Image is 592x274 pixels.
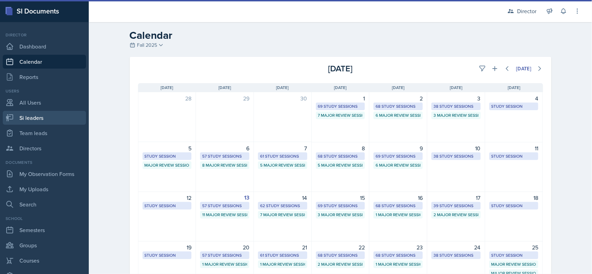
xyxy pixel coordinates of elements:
[489,194,539,202] div: 18
[517,7,537,15] div: Director
[143,144,192,152] div: 5
[512,63,536,74] button: [DATE]
[316,243,365,251] div: 22
[491,153,537,159] div: Study Session
[3,39,86,53] a: Dashboard
[374,194,423,202] div: 16
[218,85,231,91] span: [DATE]
[260,252,305,258] div: 61 Study Sessions
[137,42,157,49] span: Fall 2025
[143,94,192,103] div: 28
[491,203,537,209] div: Study Session
[376,112,421,118] div: 6 Major Review Sessions
[434,203,479,209] div: 39 Study Sessions
[3,238,86,252] a: Groups
[3,182,86,196] a: My Uploads
[3,254,86,267] a: Courses
[318,212,363,218] div: 3 Major Review Sessions
[3,32,86,38] div: Director
[260,261,305,267] div: 1 Major Review Session
[202,203,247,209] div: 57 Study Sessions
[434,153,479,159] div: 38 Study Sessions
[316,144,365,152] div: 8
[318,252,363,258] div: 68 Study Sessions
[316,94,365,103] div: 1
[491,103,537,109] div: Study Session
[200,144,249,152] div: 6
[143,243,192,251] div: 19
[489,144,539,152] div: 11
[202,261,247,267] div: 1 Major Review Session
[392,85,404,91] span: [DATE]
[145,252,190,258] div: Study Session
[161,85,173,91] span: [DATE]
[3,159,86,166] div: Documents
[431,94,481,103] div: 3
[3,70,86,84] a: Reports
[376,153,421,159] div: 69 Study Sessions
[434,212,479,218] div: 2 Major Review Sessions
[260,212,305,218] div: 7 Major Review Sessions
[258,94,307,103] div: 30
[376,261,421,267] div: 1 Major Review Session
[200,243,249,251] div: 20
[434,103,479,109] div: 38 Study Sessions
[260,162,305,168] div: 5 Major Review Sessions
[489,243,539,251] div: 25
[145,162,190,168] div: Major Review Session
[318,261,363,267] div: 2 Major Review Sessions
[130,29,551,42] h2: Calendar
[374,144,423,152] div: 9
[200,94,249,103] div: 29
[431,144,481,152] div: 10
[260,203,305,209] div: 62 Study Sessions
[258,243,307,251] div: 21
[316,194,365,202] div: 15
[491,261,537,267] div: Major Review Session
[260,153,305,159] div: 61 Study Sessions
[276,85,289,91] span: [DATE]
[3,141,86,155] a: Directors
[431,194,481,202] div: 17
[3,215,86,222] div: School
[376,212,421,218] div: 1 Major Review Session
[489,94,539,103] div: 4
[374,243,423,251] div: 23
[434,252,479,258] div: 38 Study Sessions
[376,203,421,209] div: 68 Study Sessions
[508,85,520,91] span: [DATE]
[202,162,247,168] div: 8 Major Review Sessions
[376,162,421,168] div: 6 Major Review Sessions
[145,153,190,159] div: Study Session
[450,85,462,91] span: [DATE]
[318,112,363,118] div: 7 Major Review Sessions
[434,112,479,118] div: 3 Major Review Sessions
[273,62,408,75] div: [DATE]
[376,103,421,109] div: 68 Study Sessions
[145,203,190,209] div: Study Session
[202,252,247,258] div: 57 Study Sessions
[200,194,249,202] div: 13
[202,212,247,218] div: 11 Major Review Sessions
[258,194,307,202] div: 14
[202,153,247,159] div: 57 Study Sessions
[376,252,421,258] div: 68 Study Sessions
[143,194,192,202] div: 12
[491,252,537,258] div: Study Session
[3,111,86,125] a: Si leaders
[3,223,86,237] a: Semesters
[3,126,86,140] a: Team leads
[3,55,86,69] a: Calendar
[334,85,347,91] span: [DATE]
[258,144,307,152] div: 7
[318,103,363,109] div: 69 Study Sessions
[3,167,86,181] a: My Observation Forms
[318,162,363,168] div: 5 Major Review Sessions
[516,66,531,71] div: [DATE]
[3,96,86,109] a: All Users
[374,94,423,103] div: 2
[318,153,363,159] div: 68 Study Sessions
[431,243,481,251] div: 24
[318,203,363,209] div: 69 Study Sessions
[3,197,86,211] a: Search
